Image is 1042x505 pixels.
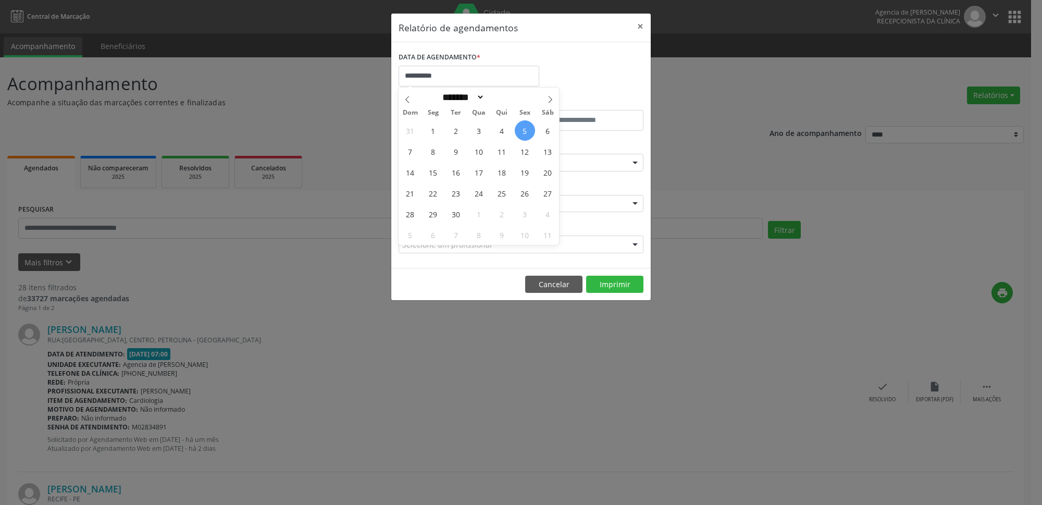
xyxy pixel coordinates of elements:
span: Setembro 12, 2025 [515,141,535,162]
span: Setembro 19, 2025 [515,162,535,182]
select: Month [439,92,485,103]
span: Seg [421,109,444,116]
span: Setembro 7, 2025 [400,141,420,162]
span: Qua [467,109,490,116]
span: Setembro 24, 2025 [469,183,489,203]
span: Sex [513,109,536,116]
span: Outubro 6, 2025 [423,225,443,245]
span: Outubro 7, 2025 [446,225,466,245]
span: Setembro 6, 2025 [538,120,558,141]
button: Close [630,14,651,39]
span: Setembro 23, 2025 [446,183,466,203]
span: Ter [444,109,467,116]
span: Setembro 15, 2025 [423,162,443,182]
span: Setembro 17, 2025 [469,162,489,182]
span: Agosto 31, 2025 [400,120,420,141]
span: Qui [490,109,513,116]
span: Outubro 8, 2025 [469,225,489,245]
span: Setembro 20, 2025 [538,162,558,182]
label: ATÉ [524,94,643,110]
input: Year [485,92,519,103]
span: Setembro 21, 2025 [400,183,420,203]
span: Setembro 28, 2025 [400,204,420,224]
span: Outubro 9, 2025 [492,225,512,245]
span: Outubro 3, 2025 [515,204,535,224]
span: Outubro 10, 2025 [515,225,535,245]
span: Outubro 2, 2025 [492,204,512,224]
span: Setembro 27, 2025 [538,183,558,203]
span: Setembro 1, 2025 [423,120,443,141]
span: Setembro 18, 2025 [492,162,512,182]
span: Setembro 11, 2025 [492,141,512,162]
span: Setembro 25, 2025 [492,183,512,203]
span: Outubro 4, 2025 [538,204,558,224]
span: Sáb [536,109,559,116]
span: Outubro 1, 2025 [469,204,489,224]
span: Setembro 2, 2025 [446,120,466,141]
span: Setembro 22, 2025 [423,183,443,203]
span: Setembro 4, 2025 [492,120,512,141]
span: Setembro 5, 2025 [515,120,535,141]
span: Setembro 9, 2025 [446,141,466,162]
span: Setembro 13, 2025 [538,141,558,162]
span: Setembro 8, 2025 [423,141,443,162]
label: DATA DE AGENDAMENTO [399,50,480,66]
h5: Relatório de agendamentos [399,21,518,34]
span: Setembro 29, 2025 [423,204,443,224]
span: Outubro 5, 2025 [400,225,420,245]
button: Imprimir [586,276,643,293]
span: Setembro 26, 2025 [515,183,535,203]
span: Setembro 3, 2025 [469,120,489,141]
span: Setembro 16, 2025 [446,162,466,182]
span: Outubro 11, 2025 [538,225,558,245]
span: Setembro 10, 2025 [469,141,489,162]
button: Cancelar [525,276,582,293]
span: Setembro 14, 2025 [400,162,420,182]
span: Setembro 30, 2025 [446,204,466,224]
span: Dom [399,109,421,116]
